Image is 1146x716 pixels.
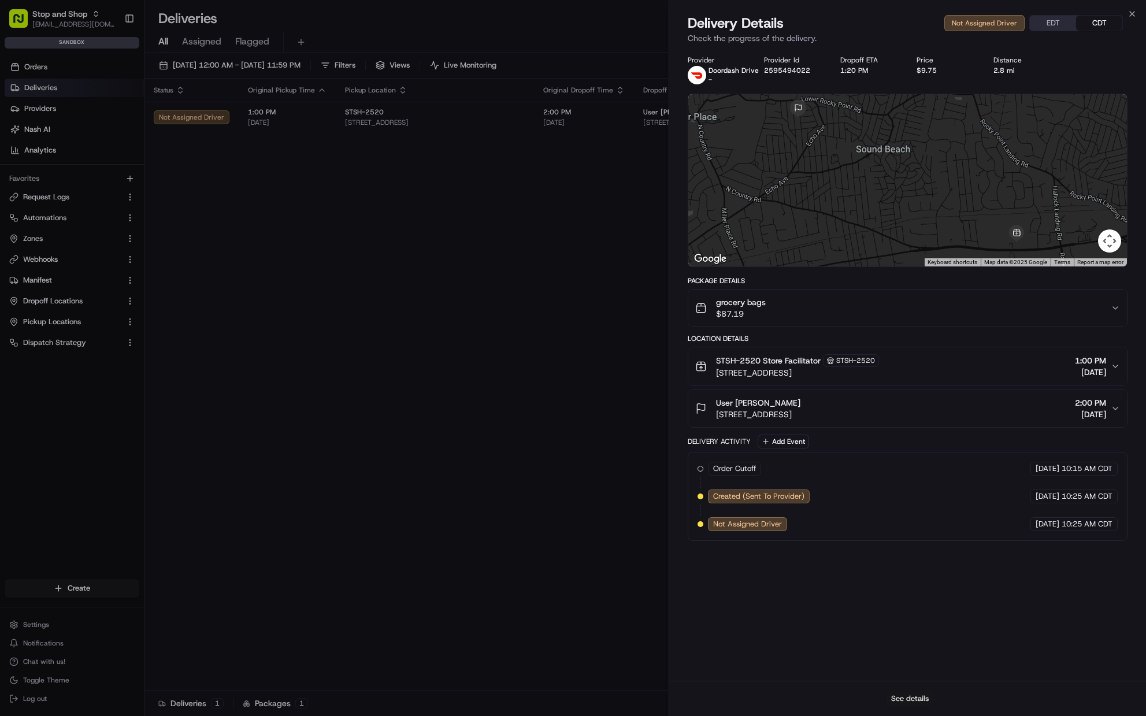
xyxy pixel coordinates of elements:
div: Distance [993,55,1051,65]
div: Dropoff ETA [840,55,898,65]
button: Start new chat [196,114,210,128]
button: EDT [1030,16,1076,31]
span: [DATE] [1036,491,1059,502]
div: Provider Id [764,55,822,65]
div: We're available if you need us! [39,122,146,131]
button: See details [886,691,934,707]
span: Delivery Details [688,14,784,32]
span: - [709,75,712,84]
span: 2:00 PM [1075,397,1106,409]
img: Google [691,251,729,266]
button: Add Event [758,435,809,448]
span: $87.19 [716,308,766,320]
button: STSH-2520 Store FacilitatorSTSH-2520[STREET_ADDRESS]1:00 PM[DATE] [688,347,1127,385]
div: Delivery Activity [688,437,751,446]
span: 10:25 AM CDT [1062,491,1112,502]
span: Order Cutoff [713,463,756,474]
a: 💻API Documentation [93,163,190,184]
a: Report a map error [1077,259,1123,265]
a: Terms (opens in new tab) [1054,259,1070,265]
div: Provider [688,55,746,65]
span: Created (Sent To Provider) [713,491,804,502]
span: User [PERSON_NAME] [716,397,800,409]
div: Package Details [688,276,1128,285]
button: CDT [1076,16,1122,31]
span: [STREET_ADDRESS] [716,409,800,420]
span: [STREET_ADDRESS] [716,367,879,379]
a: Powered byPylon [81,195,140,205]
div: 📗 [12,169,21,178]
div: 1:20 PM [840,66,898,75]
span: Not Assigned Driver [713,519,782,529]
div: Start new chat [39,110,190,122]
button: 2595494022 [764,66,810,75]
span: Map data ©2025 Google [984,259,1047,265]
span: API Documentation [109,168,186,179]
span: Doordash Drive [709,66,759,75]
span: 10:15 AM CDT [1062,463,1112,474]
p: Welcome 👋 [12,46,210,65]
div: Price [917,55,974,65]
span: STSH-2520 Store Facilitator [716,355,821,366]
img: Nash [12,12,35,35]
button: grocery bags$87.19 [688,290,1127,327]
span: Knowledge Base [23,168,88,179]
a: 📗Knowledge Base [7,163,93,184]
a: Open this area in Google Maps (opens a new window) [691,251,729,266]
span: 1:00 PM [1075,355,1106,366]
div: 2.8 mi [993,66,1051,75]
button: Keyboard shortcuts [928,258,977,266]
p: Check the progress of the delivery. [688,32,1128,44]
button: User [PERSON_NAME][STREET_ADDRESS]2:00 PM[DATE] [688,390,1127,427]
button: Map camera controls [1098,229,1121,253]
span: grocery bags [716,296,766,308]
div: Location Details [688,334,1128,343]
span: 10:25 AM CDT [1062,519,1112,529]
span: [DATE] [1075,366,1106,378]
span: [DATE] [1036,463,1059,474]
span: Pylon [115,196,140,205]
input: Clear [30,75,191,87]
div: 💻 [98,169,107,178]
div: $9.75 [917,66,974,75]
span: [DATE] [1075,409,1106,420]
img: doordash_logo_v2.png [688,66,706,84]
span: [DATE] [1036,519,1059,529]
img: 1736555255976-a54dd68f-1ca7-489b-9aae-adbdc363a1c4 [12,110,32,131]
span: STSH-2520 [836,356,875,365]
